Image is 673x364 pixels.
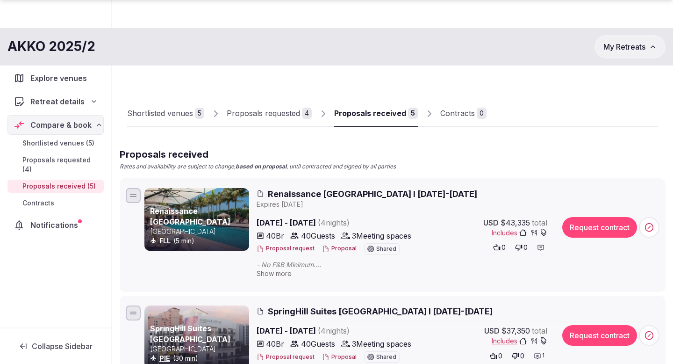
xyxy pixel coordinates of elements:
span: Shared [376,354,396,360]
span: total [532,217,547,228]
span: 1 [542,352,544,360]
button: Collapse Sidebar [7,336,104,357]
a: FLL [159,237,171,245]
h2: Proposals received [120,148,396,161]
button: Includes [492,228,547,238]
span: - No F&B Minimum. - It’s about a mile from the beach and just a 5-minute walk to the water taxi. ... [257,260,659,269]
a: Contracts0 [440,100,487,127]
span: Explore venues [30,73,91,84]
span: Collapse Sidebar [32,342,93,351]
span: [DATE] - [DATE] [257,325,421,336]
span: $37,350 [501,325,530,336]
button: 0 [487,349,505,363]
div: Proposals received [334,108,406,119]
button: Includes [492,336,547,346]
div: Expire s [DATE] [257,200,659,209]
span: Compare & book [30,119,92,131]
span: 40 Guests [301,338,335,349]
p: [GEOGRAPHIC_DATA] [150,344,247,354]
p: Rates and availability are subject to change, , until contracted and signed by all parties [120,163,396,171]
a: Explore venues [7,68,104,88]
span: Retreat details [30,96,85,107]
a: Renaissance [GEOGRAPHIC_DATA] [150,206,230,226]
span: 0 [523,243,528,252]
a: Proposals requested4 [227,100,312,127]
span: My Retreats [603,42,645,51]
span: Shortlisted venues (5) [22,138,94,148]
a: PIE [159,354,170,362]
button: Proposal request [257,353,315,361]
span: Renaissance [GEOGRAPHIC_DATA] I [DATE]-[DATE] [268,188,477,200]
button: Proposal [322,245,357,253]
span: Notifications [30,219,82,231]
button: 0 [512,241,530,254]
span: 40 Br [266,338,284,349]
div: 5 [195,108,204,119]
span: 40 Guests [301,230,335,241]
a: Contracts [7,197,104,210]
span: 3 Meeting spaces [352,230,411,241]
button: 0 [509,349,527,363]
span: Proposals received (5) [22,182,96,191]
button: Request contract [562,217,637,238]
button: FLL [159,236,171,246]
span: USD [483,217,499,228]
span: [DATE] - [DATE] [257,217,421,228]
div: Contracts [440,108,475,119]
div: 0 [477,108,487,119]
a: Proposals received5 [334,100,418,127]
div: (5 min) [150,236,247,246]
span: SpringHill Suites [GEOGRAPHIC_DATA] I [DATE]-[DATE] [268,306,493,317]
span: Shared [376,246,396,252]
span: Contracts [22,198,54,208]
span: ( 4 night s ) [318,326,350,335]
a: Shortlisted venues5 [127,100,204,127]
button: My Retreats [594,35,666,58]
button: Request contract [562,325,637,346]
strong: based on proposal [236,163,286,170]
p: [GEOGRAPHIC_DATA] [150,227,247,236]
span: 0 [520,351,524,361]
button: 0 [490,241,508,254]
div: Shortlisted venues [127,108,193,119]
a: Proposals received (5) [7,180,104,193]
a: Proposals requested (4) [7,153,104,176]
span: $43,335 [501,217,530,228]
button: Proposal request [257,245,315,253]
div: Proposals requested [227,108,300,119]
span: USD [484,325,500,336]
span: 40 Br [266,230,284,241]
span: Proposals requested (4) [22,155,100,174]
span: 0 [501,243,506,252]
a: Notifications [7,215,104,235]
a: Shortlisted venues (5) [7,137,104,150]
span: 3 Meeting spaces [352,338,411,349]
div: (30 min) [150,354,247,363]
h1: AKKO 2025/2 [7,37,95,56]
span: 0 [498,351,502,361]
div: 4 [302,108,312,119]
div: 5 [408,108,418,119]
button: Proposal [322,353,357,361]
a: SpringHill Suites [GEOGRAPHIC_DATA] [150,324,230,343]
button: PIE [159,354,170,363]
span: ( 4 night s ) [318,218,350,227]
span: total [532,325,547,336]
span: Show more [257,269,292,277]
